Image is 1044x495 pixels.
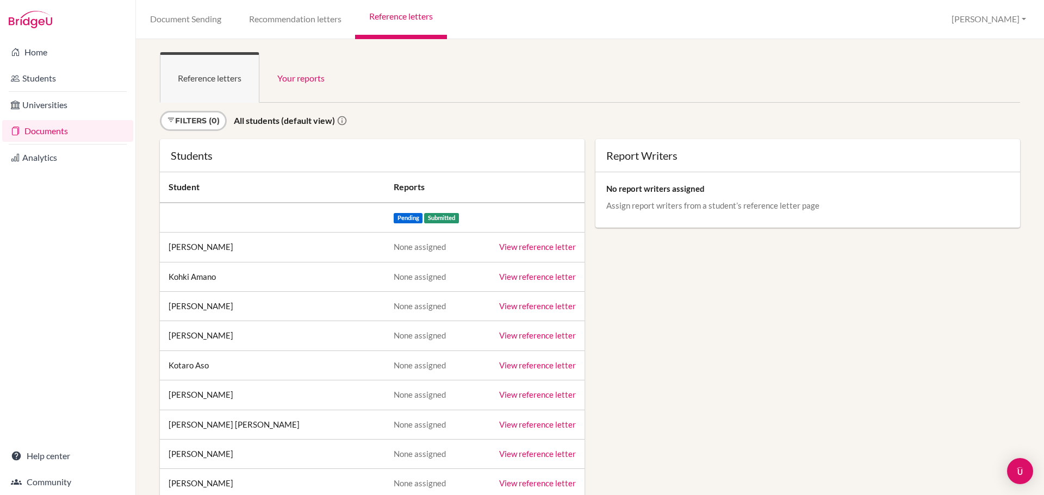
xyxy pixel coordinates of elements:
[606,150,1009,161] div: Report Writers
[160,52,259,103] a: Reference letters
[499,330,576,340] a: View reference letter
[2,445,133,467] a: Help center
[424,213,459,223] span: Submitted
[499,419,576,429] a: View reference letter
[385,172,585,203] th: Reports
[394,360,446,370] span: None assigned
[1007,458,1033,484] div: Open Intercom Messenger
[394,213,423,223] span: Pending
[394,390,446,399] span: None assigned
[160,291,385,321] td: [PERSON_NAME]
[160,350,385,380] td: Kotaro Aso
[394,330,446,340] span: None assigned
[499,242,576,252] a: View reference letter
[259,52,343,103] a: Your reports
[9,11,52,28] img: Bridge-U
[394,242,446,252] span: None assigned
[394,272,446,281] span: None assigned
[160,321,385,350] td: [PERSON_NAME]
[606,183,1009,194] p: No report writers assigned
[171,150,574,161] div: Students
[160,380,385,410] td: [PERSON_NAME]
[394,478,446,488] span: None assigned
[499,478,576,488] a: View reference letter
[499,449,576,459] a: View reference letter
[234,115,335,126] strong: All students (default view)
[499,272,576,281] a: View reference letter
[2,147,133,168] a: Analytics
[947,9,1031,29] button: [PERSON_NAME]
[160,233,385,262] td: [PERSON_NAME]
[2,120,133,142] a: Documents
[394,449,446,459] span: None assigned
[2,67,133,89] a: Students
[499,301,576,311] a: View reference letter
[394,419,446,429] span: None assigned
[160,262,385,291] td: Kohki Amano
[394,301,446,311] span: None assigned
[499,390,576,399] a: View reference letter
[2,471,133,493] a: Community
[160,172,385,203] th: Student
[160,111,227,131] a: Filters (0)
[160,440,385,469] td: [PERSON_NAME]
[2,41,133,63] a: Home
[2,94,133,116] a: Universities
[499,360,576,370] a: View reference letter
[606,200,1009,211] p: Assign report writers from a student’s reference letter page
[160,410,385,439] td: [PERSON_NAME] [PERSON_NAME]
